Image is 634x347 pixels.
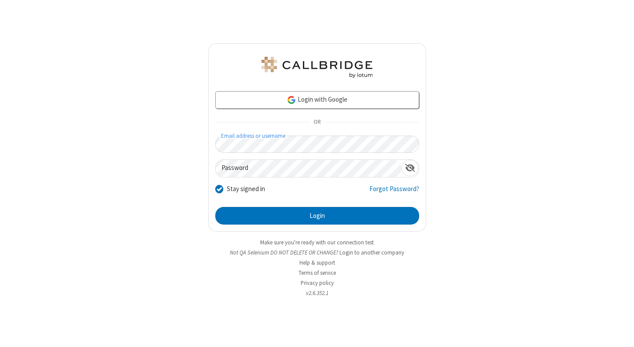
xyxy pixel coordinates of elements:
[208,289,426,297] li: v2.6.352.1
[215,136,419,153] input: Email address or username
[287,95,296,105] img: google-icon.png
[402,160,419,176] div: Show password
[215,207,419,225] button: Login
[310,116,324,129] span: OR
[612,324,627,341] iframe: Chat
[227,184,265,194] label: Stay signed in
[208,248,426,257] li: Not QA Selenium DO NOT DELETE OR CHANGE?
[369,184,419,201] a: Forgot Password?
[339,248,404,257] button: Login to another company
[216,160,402,177] input: Password
[299,259,335,266] a: Help & support
[299,269,336,277] a: Terms of service
[260,239,374,246] a: Make sure you're ready with our connection test
[260,57,374,78] img: QA Selenium DO NOT DELETE OR CHANGE
[215,91,419,109] a: Login with Google
[301,279,334,287] a: Privacy policy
